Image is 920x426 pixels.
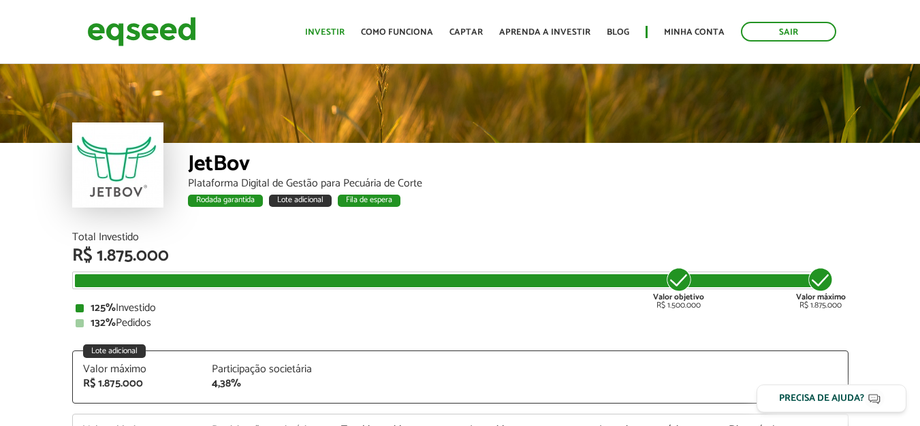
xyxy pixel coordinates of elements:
a: Investir [305,28,345,37]
div: R$ 1.875.000 [83,378,192,389]
div: 4,38% [212,378,321,389]
a: Como funciona [361,28,433,37]
strong: Valor máximo [796,291,846,304]
strong: Valor objetivo [653,291,704,304]
div: R$ 1.875.000 [72,247,848,265]
div: Rodada garantida [188,195,263,207]
a: Captar [449,28,483,37]
div: Participação societária [212,364,321,375]
a: Minha conta [664,28,725,37]
img: EqSeed [87,14,196,50]
div: Fila de espera [338,195,400,207]
div: JetBov [188,153,848,178]
div: R$ 1.500.000 [653,266,704,310]
a: Sair [741,22,836,42]
div: Plataforma Digital de Gestão para Pecuária de Corte [188,178,848,189]
div: Total Investido [72,232,848,243]
div: Investido [76,303,845,314]
div: Lote adicional [83,344,146,358]
a: Aprenda a investir [499,28,590,37]
div: Valor máximo [83,364,192,375]
div: Pedidos [76,318,845,329]
strong: 125% [91,299,116,317]
div: R$ 1.875.000 [796,266,846,310]
strong: 132% [91,314,116,332]
div: Lote adicional [269,195,332,207]
a: Blog [607,28,629,37]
